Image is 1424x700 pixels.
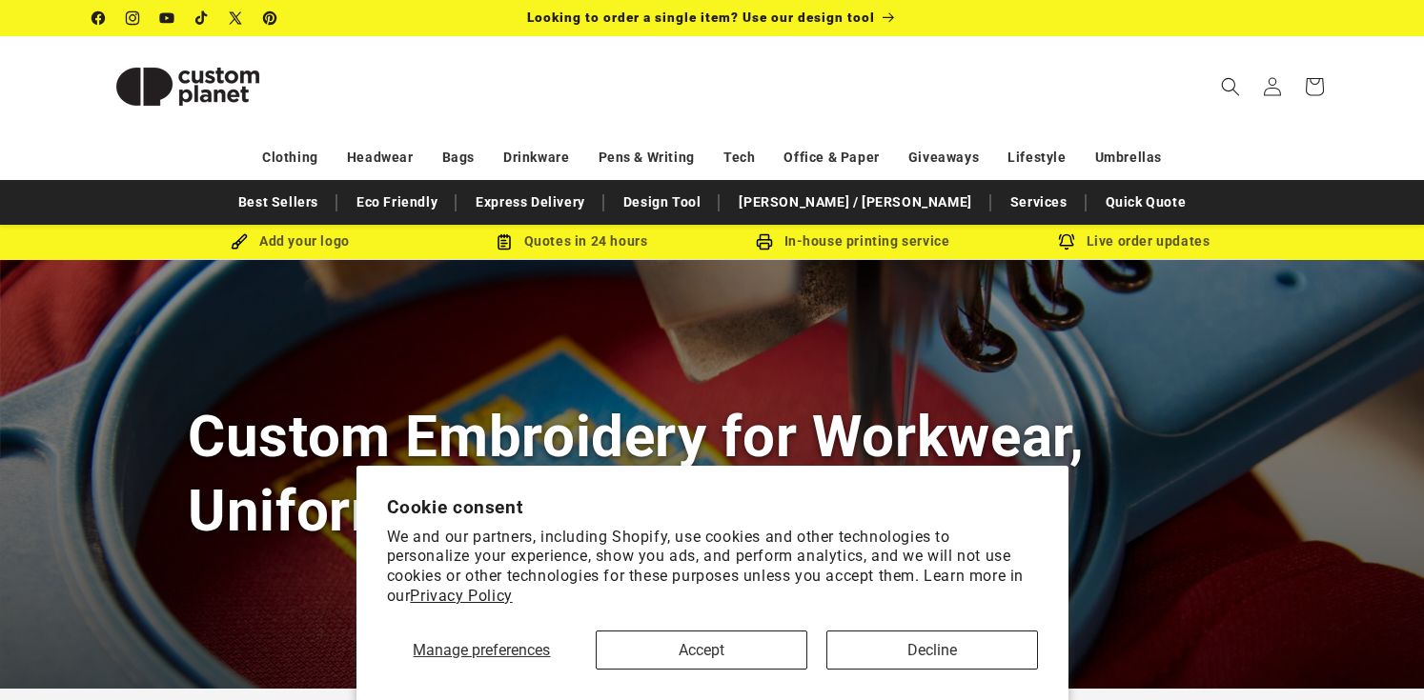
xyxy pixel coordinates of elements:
div: Add your logo [150,230,431,253]
a: Eco Friendly [347,186,447,219]
a: Privacy Policy [410,587,512,605]
a: Bags [442,141,475,174]
h2: Cookie consent [387,496,1038,518]
a: Pens & Writing [599,141,695,174]
img: In-house printing [756,233,773,250]
a: Umbrellas [1095,141,1162,174]
div: In-house printing service [712,230,993,253]
img: Order Updates Icon [496,233,513,250]
h1: Custom Embroidery for Workwear, Uniforms & Sportswear [188,400,1236,547]
span: Looking to order a single item? Use our design tool [527,10,875,25]
a: Quick Quote [1096,186,1196,219]
a: Services [1001,186,1077,219]
span: Manage preferences [413,641,550,659]
button: Manage preferences [387,630,578,670]
a: [PERSON_NAME] / [PERSON_NAME] [729,186,981,219]
a: Clothing [262,141,318,174]
img: Custom Planet [92,44,283,130]
a: Express Delivery [466,186,595,219]
a: Tech [723,141,755,174]
div: Quotes in 24 hours [431,230,712,253]
summary: Search [1210,66,1251,108]
a: Design Tool [614,186,711,219]
p: We and our partners, including Shopify, use cookies and other technologies to personalize your ex... [387,528,1038,607]
button: Accept [596,630,807,670]
a: Office & Paper [783,141,879,174]
button: Decline [826,630,1038,670]
img: Order updates [1058,233,1075,250]
div: Live order updates [993,230,1274,253]
a: Best Sellers [229,186,328,219]
a: Headwear [347,141,414,174]
a: Drinkware [503,141,569,174]
img: Brush Icon [231,233,248,250]
a: Custom Planet [86,36,291,136]
a: Lifestyle [1007,141,1066,174]
a: Giveaways [908,141,979,174]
